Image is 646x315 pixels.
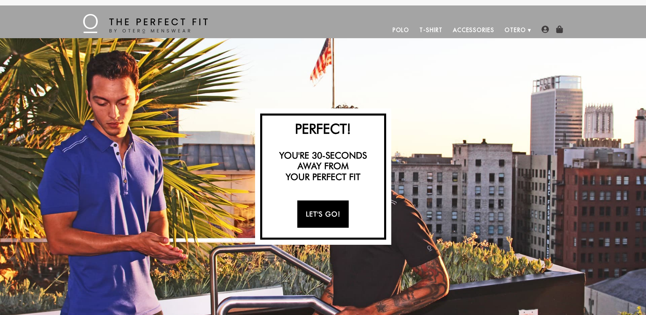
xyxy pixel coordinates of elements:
[266,150,381,182] h3: You're 30-seconds away from your perfect fit
[541,26,549,33] img: user-account-icon.png
[388,22,415,38] a: Polo
[448,22,500,38] a: Accessories
[556,26,563,33] img: shopping-bag-icon.png
[83,14,208,33] img: The Perfect Fit - by Otero Menswear - Logo
[500,22,531,38] a: Otero
[297,200,349,228] a: Let's Go!
[266,120,381,137] h2: Perfect!
[414,22,447,38] a: T-Shirt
